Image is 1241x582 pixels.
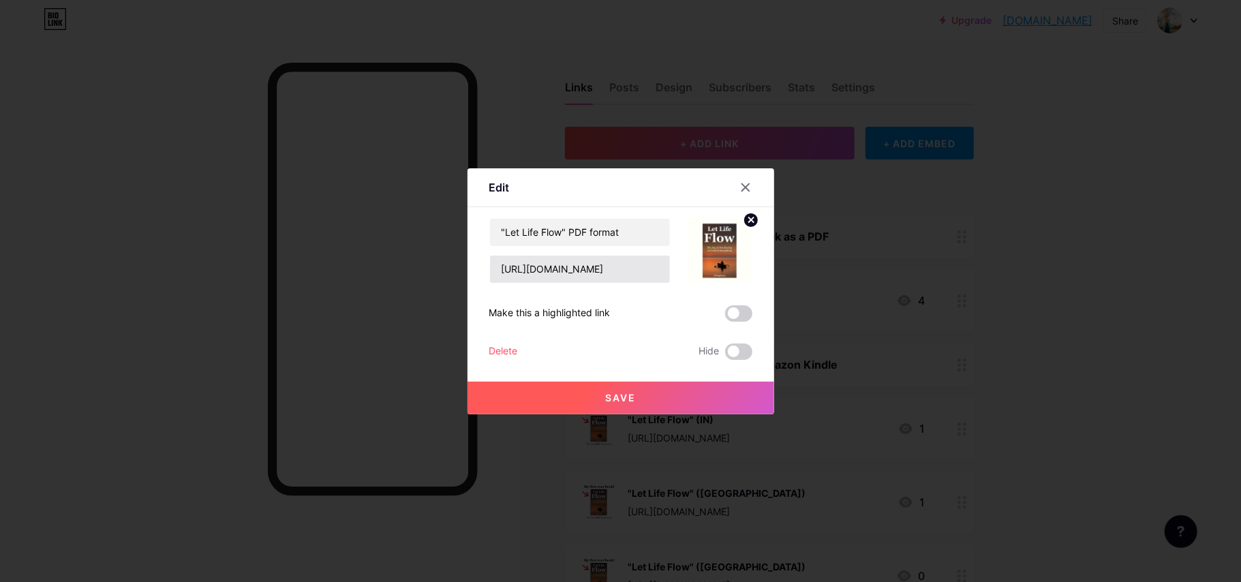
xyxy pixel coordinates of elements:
div: Make this a highlighted link [489,305,611,322]
span: Save [605,392,636,403]
img: link_thumbnail [687,218,752,284]
button: Save [468,382,774,414]
input: Title [490,219,670,246]
div: Edit [489,179,510,196]
div: Delete [489,343,518,360]
span: Hide [699,343,720,360]
input: URL [490,256,670,283]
